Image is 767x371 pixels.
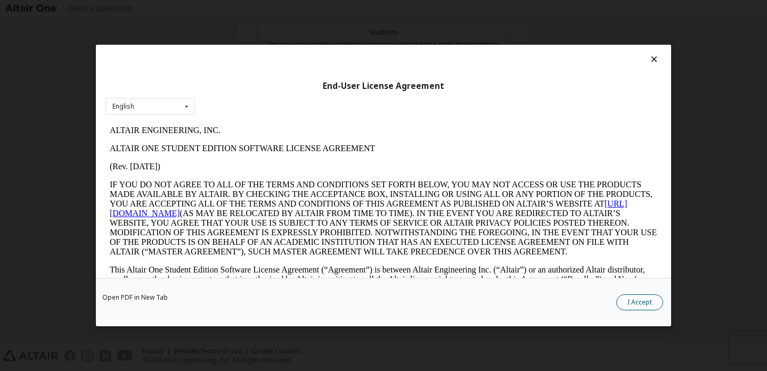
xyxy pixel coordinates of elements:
[616,294,663,310] button: I Accept
[4,78,522,96] a: [URL][DOMAIN_NAME]
[4,144,552,182] p: This Altair One Student Edition Software License Agreement (“Agreement”) is between Altair Engine...
[4,59,552,135] p: IF YOU DO NOT AGREE TO ALL OF THE TERMS AND CONDITIONS SET FORTH BELOW, YOU MAY NOT ACCESS OR USE...
[112,103,134,110] div: English
[105,81,662,92] div: End-User License Agreement
[4,40,552,50] p: (Rev. [DATE])
[4,4,552,14] p: ALTAIR ENGINEERING, INC.
[4,22,552,32] p: ALTAIR ONE STUDENT EDITION SOFTWARE LICENSE AGREEMENT
[102,294,168,301] a: Open PDF in New Tab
